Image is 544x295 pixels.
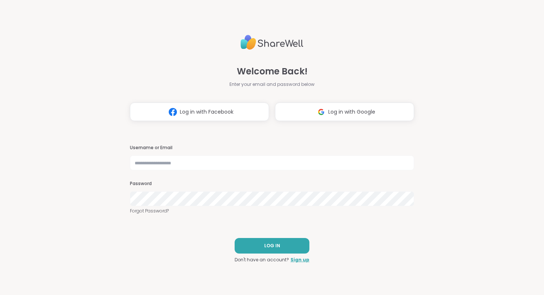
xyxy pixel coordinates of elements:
[328,108,375,116] span: Log in with Google
[166,105,180,119] img: ShareWell Logomark
[237,65,308,78] span: Welcome Back!
[130,103,269,121] button: Log in with Facebook
[180,108,234,116] span: Log in with Facebook
[130,208,414,214] a: Forgot Password?
[235,257,289,263] span: Don't have an account?
[229,81,315,88] span: Enter your email and password below
[314,105,328,119] img: ShareWell Logomark
[241,32,303,53] img: ShareWell Logo
[235,238,309,254] button: LOG IN
[264,242,280,249] span: LOG IN
[130,145,414,151] h3: Username or Email
[291,257,309,263] a: Sign up
[275,103,414,121] button: Log in with Google
[130,181,414,187] h3: Password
